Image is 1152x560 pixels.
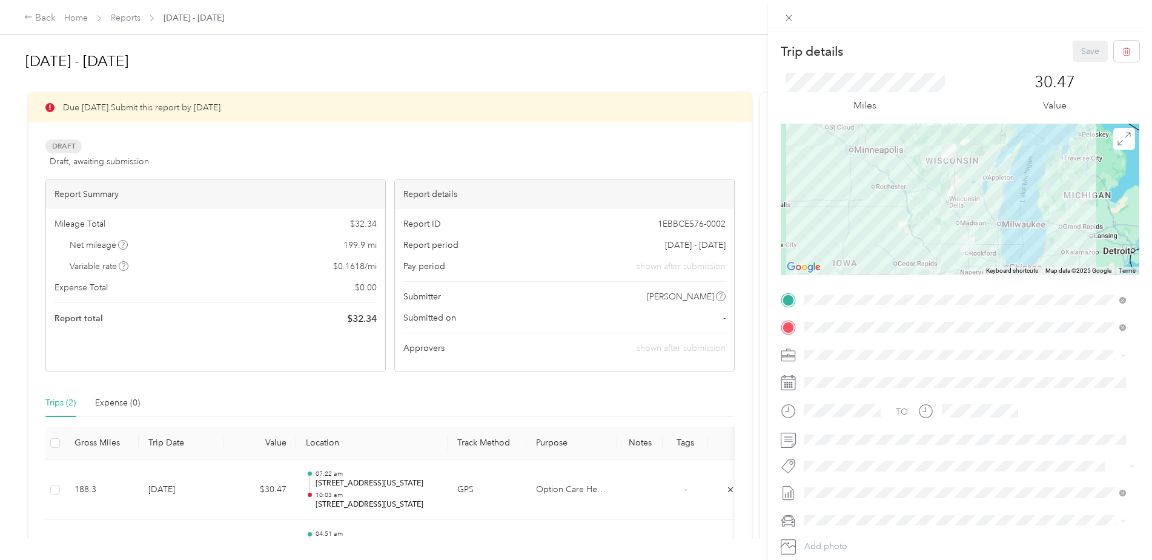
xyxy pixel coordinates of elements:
p: Value [1043,98,1067,113]
a: Open this area in Google Maps (opens a new window) [784,259,824,275]
button: Keyboard shortcuts [986,267,1038,275]
img: Google [784,259,824,275]
span: Map data ©2025 Google [1045,267,1111,274]
p: Trip details [781,43,843,60]
div: TO [896,405,908,418]
a: Terms (opens in new tab) [1119,267,1136,274]
iframe: Everlance-gr Chat Button Frame [1084,492,1152,560]
button: Add photo [800,538,1139,555]
p: 30.47 [1034,73,1075,92]
p: Miles [853,98,876,113]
